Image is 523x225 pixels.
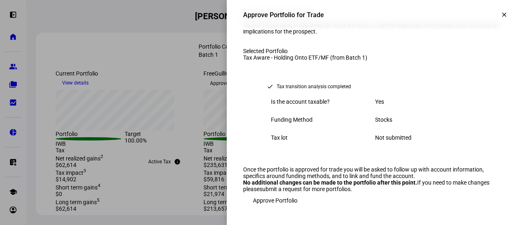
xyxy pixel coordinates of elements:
div: Selected Portfolio [243,48,507,54]
a: submit a request for more portfolios [259,186,351,192]
div: Tax lot [271,134,375,141]
mat-icon: clear [501,11,508,18]
div: If you need to make changes please . [243,179,507,192]
mat-icon: check [267,83,273,90]
span: Approve Portfolio [253,192,297,209]
div: Stocks [375,116,479,123]
div: Approve Portfolio for Trade [243,11,324,19]
div: Tax Aware - Holding Onto ETF/MF (from Batch 1) [243,54,507,61]
button: Approve Portfolio [243,192,307,209]
div: Funding Method [271,116,375,123]
div: Once the portfolio is approved for trade you will be asked to follow up with account information,... [243,166,507,179]
strong: No additional changes can be made to the portfolio after this point. [243,179,417,186]
div: Not submitted [375,134,479,141]
div: Is the account taxable? [271,98,375,105]
div: Yes [375,98,479,105]
div: Tax transition analysis completed [277,82,351,91]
